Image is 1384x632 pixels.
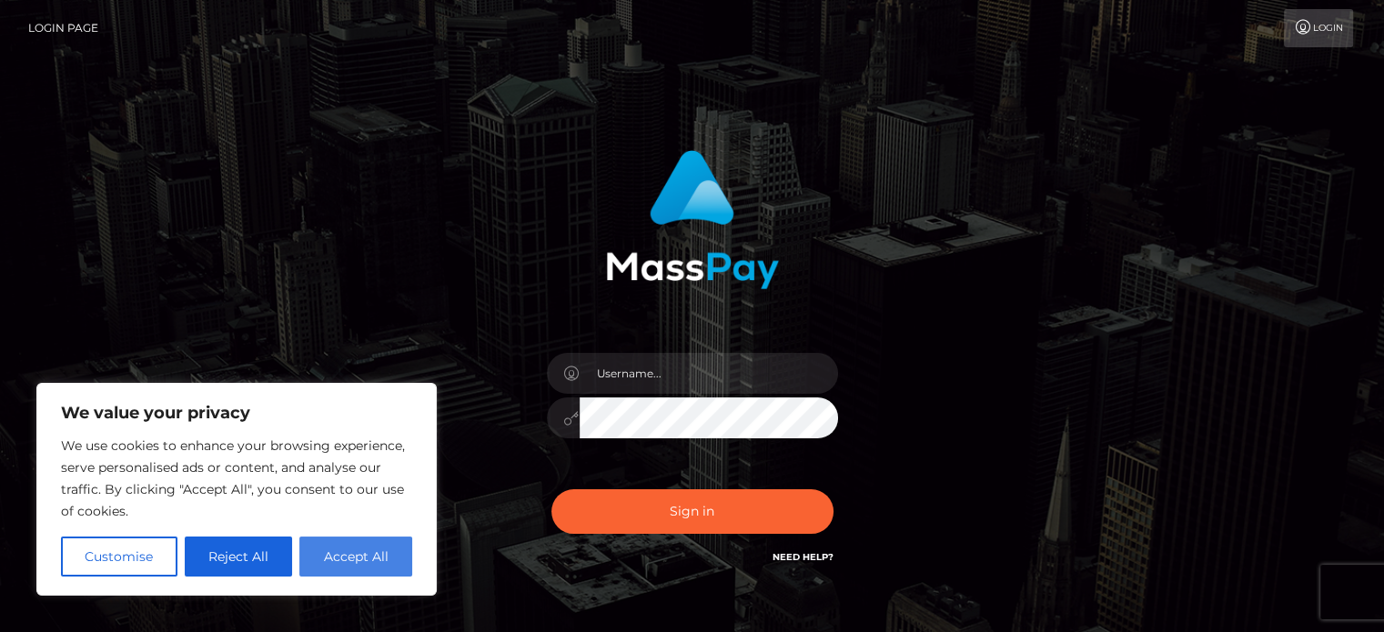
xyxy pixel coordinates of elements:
p: We value your privacy [61,402,412,424]
a: Login [1284,9,1353,47]
a: Login Page [28,9,98,47]
button: Customise [61,537,177,577]
img: MassPay Login [606,150,779,289]
a: Need Help? [773,551,833,563]
input: Username... [580,353,838,394]
button: Reject All [185,537,293,577]
button: Accept All [299,537,412,577]
p: We use cookies to enhance your browsing experience, serve personalised ads or content, and analys... [61,435,412,522]
button: Sign in [551,489,833,534]
div: We value your privacy [36,383,437,596]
